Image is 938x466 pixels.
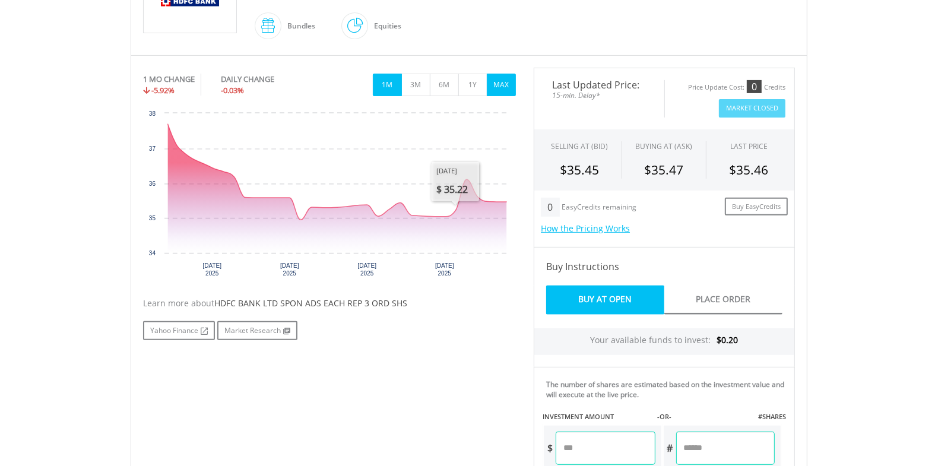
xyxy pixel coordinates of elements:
text: 37 [149,145,156,152]
a: Market Research [217,321,297,340]
text: 34 [149,250,156,256]
a: How the Pricing Works [541,223,630,234]
div: SELLING AT (BID) [551,141,608,151]
button: MAX [487,74,516,96]
span: BUYING AT (ASK) [635,141,692,151]
div: $ [544,432,556,465]
a: Buy EasyCredits [725,198,788,216]
div: Credits [764,83,785,92]
text: 35 [149,215,156,221]
a: Yahoo Finance [143,321,215,340]
a: Place Order [664,286,782,315]
div: Equities [368,12,401,40]
button: Market Closed [719,99,785,118]
text: 36 [149,180,156,187]
span: -0.03% [221,85,244,96]
text: 38 [149,110,156,117]
svg: Interactive chart [143,107,516,286]
span: $35.47 [644,161,683,178]
span: HDFC BANK LTD SPON ADS EACH REP 3 ORD SHS [214,297,407,309]
div: Chart. Highcharts interactive chart. [143,107,516,286]
span: 15-min. Delay* [543,90,655,101]
button: 1M [373,74,402,96]
text: [DATE] 2025 [435,262,454,277]
label: -OR- [657,412,671,421]
div: # [664,432,676,465]
span: -5.92% [151,85,175,96]
a: Buy At Open [546,286,664,315]
div: Learn more about [143,297,516,309]
button: 3M [401,74,430,96]
span: $35.46 [730,161,769,178]
div: DAILY CHANGE [221,74,314,85]
h4: Buy Instructions [546,259,782,274]
button: 1Y [458,74,487,96]
text: [DATE] 2025 [203,262,222,277]
div: EasyCredits remaining [562,203,637,213]
text: [DATE] 2025 [280,262,299,277]
div: LAST PRICE [730,141,768,151]
span: $35.45 [560,161,599,178]
label: #SHARES [758,412,786,421]
div: 1 MO CHANGE [143,74,195,85]
div: 0 [747,80,762,93]
button: 6M [430,74,459,96]
div: Price Update Cost: [688,83,744,92]
div: Your available funds to invest: [534,328,794,355]
span: $0.20 [717,334,739,345]
label: INVESTMENT AMOUNT [543,412,614,421]
div: 0 [541,198,559,217]
span: Last Updated Price: [543,80,655,90]
div: The number of shares are estimated based on the investment value and will execute at the live price. [546,379,790,400]
div: Bundles [281,12,315,40]
text: [DATE] 2025 [358,262,377,277]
